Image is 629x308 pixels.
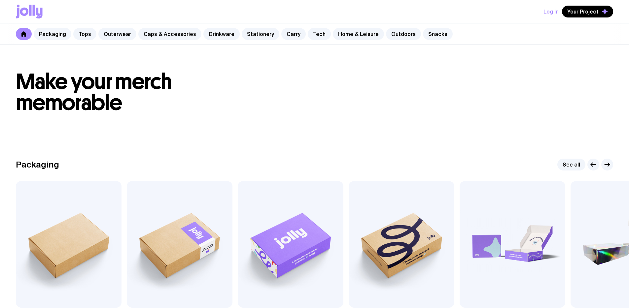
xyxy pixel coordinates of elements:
[543,6,559,17] button: Log In
[423,28,453,40] a: Snacks
[557,159,585,170] a: See all
[386,28,421,40] a: Outdoors
[281,28,306,40] a: Carry
[333,28,384,40] a: Home & Leisure
[98,28,136,40] a: Outerwear
[562,6,613,17] button: Your Project
[16,160,59,169] h2: Packaging
[73,28,96,40] a: Tops
[242,28,279,40] a: Stationery
[138,28,201,40] a: Caps & Accessories
[567,8,599,15] span: Your Project
[34,28,71,40] a: Packaging
[203,28,240,40] a: Drinkware
[16,69,172,116] span: Make your merch memorable
[308,28,331,40] a: Tech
